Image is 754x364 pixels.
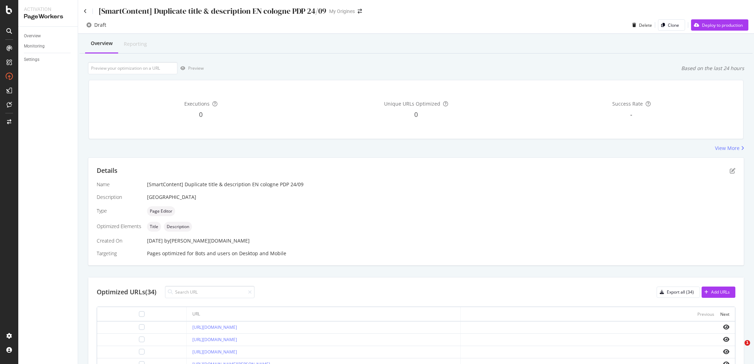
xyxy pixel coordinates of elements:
div: Activation [24,6,72,13]
span: 0 [414,110,418,119]
div: Name [97,181,141,188]
div: Overview [91,40,113,47]
div: arrow-right-arrow-left [358,9,362,14]
div: Export all (34) [667,289,694,295]
div: Reporting [124,40,147,48]
div: Clone [668,22,679,28]
div: Settings [24,56,39,63]
div: neutral label [147,206,175,216]
div: Add URLs [711,289,730,295]
div: Next [720,311,729,317]
div: by [PERSON_NAME][DOMAIN_NAME] [164,237,250,244]
div: URL [192,311,200,317]
div: Pages optimized for on [147,250,735,257]
span: 0 [199,110,203,119]
span: Unique URLs Optimized [384,100,440,107]
button: Delete [630,19,652,31]
div: neutral label [164,222,192,232]
button: Export all (34) [657,287,700,298]
div: Based on the last 24 hours [681,65,744,72]
input: Search URL [165,286,255,298]
i: eye [723,349,729,354]
a: [URL][DOMAIN_NAME] [192,349,237,355]
span: Success Rate [612,100,643,107]
div: Optimized Elements [97,223,141,230]
div: Preview [188,65,204,71]
i: eye [723,337,729,342]
div: Targeting [97,250,141,257]
div: [DATE] [147,237,735,244]
button: Add URLs [702,287,735,298]
a: Click to go back [84,9,87,14]
div: Bots and users [195,250,230,257]
a: Overview [24,32,73,40]
button: Next [720,310,729,318]
button: Previous [697,310,714,318]
iframe: Intercom live chat [730,340,747,357]
div: My Origines [329,8,355,15]
div: Delete [639,22,652,28]
div: Optimized URLs (34) [97,288,156,297]
div: Description [97,194,141,201]
div: [SmartContent] Duplicate title & description EN cologne PDP 24/09 [147,181,735,188]
a: Monitoring [24,43,73,50]
a: View More [715,145,744,152]
a: [URL][DOMAIN_NAME] [192,337,237,343]
div: View More [715,145,740,152]
div: [GEOGRAPHIC_DATA] [147,194,735,201]
div: PageWorkers [24,13,72,21]
span: 1 [745,340,750,346]
div: Type [97,207,141,214]
button: Clone [658,19,685,31]
div: pen-to-square [730,168,735,174]
div: Overview [24,32,41,40]
div: Previous [697,311,714,317]
div: [SmartContent] Duplicate title & description EN cologne PDP 24/09 [98,6,326,17]
button: Preview [178,63,204,74]
span: Executions [184,100,210,107]
span: Description [167,225,189,229]
a: Settings [24,56,73,63]
div: Draft [94,21,106,29]
div: Created On [97,237,141,244]
a: [URL][DOMAIN_NAME] [192,324,237,330]
span: Title [150,225,158,229]
i: eye [723,324,729,330]
div: neutral label [147,222,161,232]
span: - [630,110,632,119]
div: Monitoring [24,43,45,50]
input: Preview your optimization on a URL [88,62,178,74]
button: Deploy to production [691,19,748,31]
div: Details [97,166,117,175]
div: Desktop and Mobile [239,250,286,257]
span: Page Editor [150,209,172,213]
div: Deploy to production [702,22,743,28]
